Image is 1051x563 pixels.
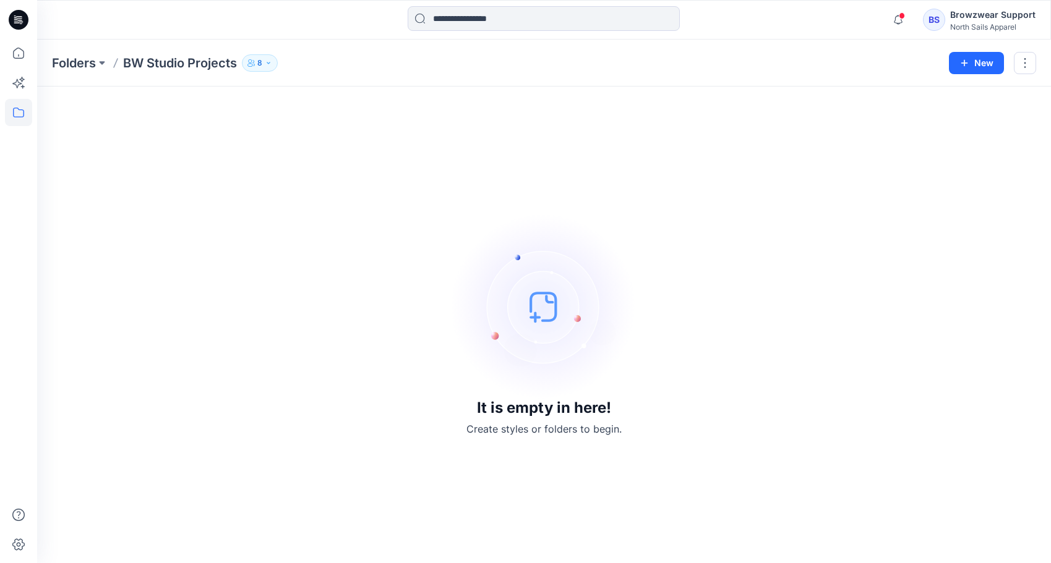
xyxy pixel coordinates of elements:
div: BS [923,9,945,31]
button: 8 [242,54,278,72]
img: empty-state-image.svg [452,214,637,399]
a: Folders [52,54,96,72]
div: Browzwear Support [950,7,1036,22]
p: 8 [257,56,262,70]
button: New [949,52,1004,74]
p: BW Studio Projects [123,54,237,72]
h3: It is empty in here! [477,399,611,417]
p: Create styles or folders to begin. [466,421,622,436]
div: North Sails Apparel [950,22,1036,32]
